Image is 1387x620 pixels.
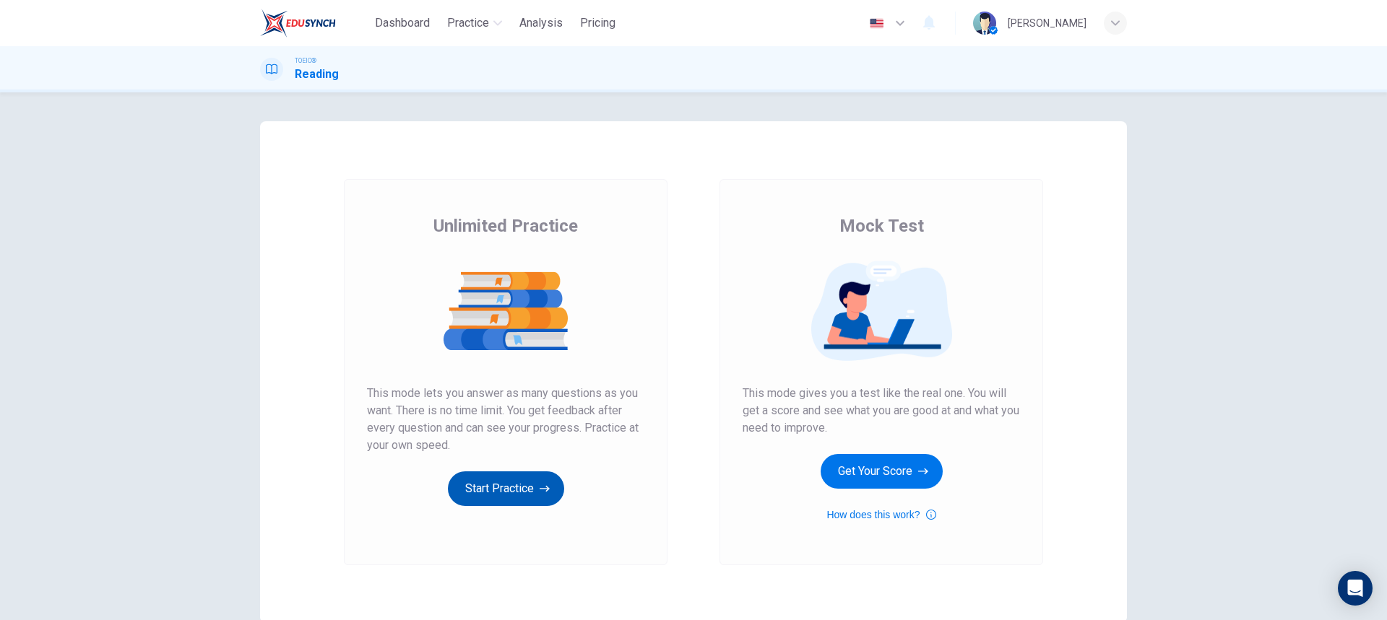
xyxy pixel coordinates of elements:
div: Open Intercom Messenger [1338,571,1373,606]
span: Unlimited Practice [433,214,578,237]
button: Practice [441,10,508,36]
span: Analysis [519,14,563,32]
button: Dashboard [369,10,436,36]
span: Dashboard [375,14,430,32]
span: Pricing [580,14,615,32]
span: TOEIC® [295,56,316,66]
button: Analysis [514,10,569,36]
img: Profile picture [973,12,996,35]
button: How does this work? [826,506,936,523]
div: [PERSON_NAME] [1008,14,1086,32]
h1: Reading [295,66,339,83]
button: Pricing [574,10,621,36]
span: Practice [447,14,489,32]
button: Get Your Score [821,454,943,489]
span: This mode gives you a test like the real one. You will get a score and see what you are good at a... [743,385,1020,437]
button: Start Practice [448,471,564,506]
span: This mode lets you answer as many questions as you want. There is no time limit. You get feedback... [367,385,644,454]
a: EduSynch logo [260,9,369,38]
span: Mock Test [839,214,924,237]
img: EduSynch logo [260,9,336,38]
img: en [868,18,886,29]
